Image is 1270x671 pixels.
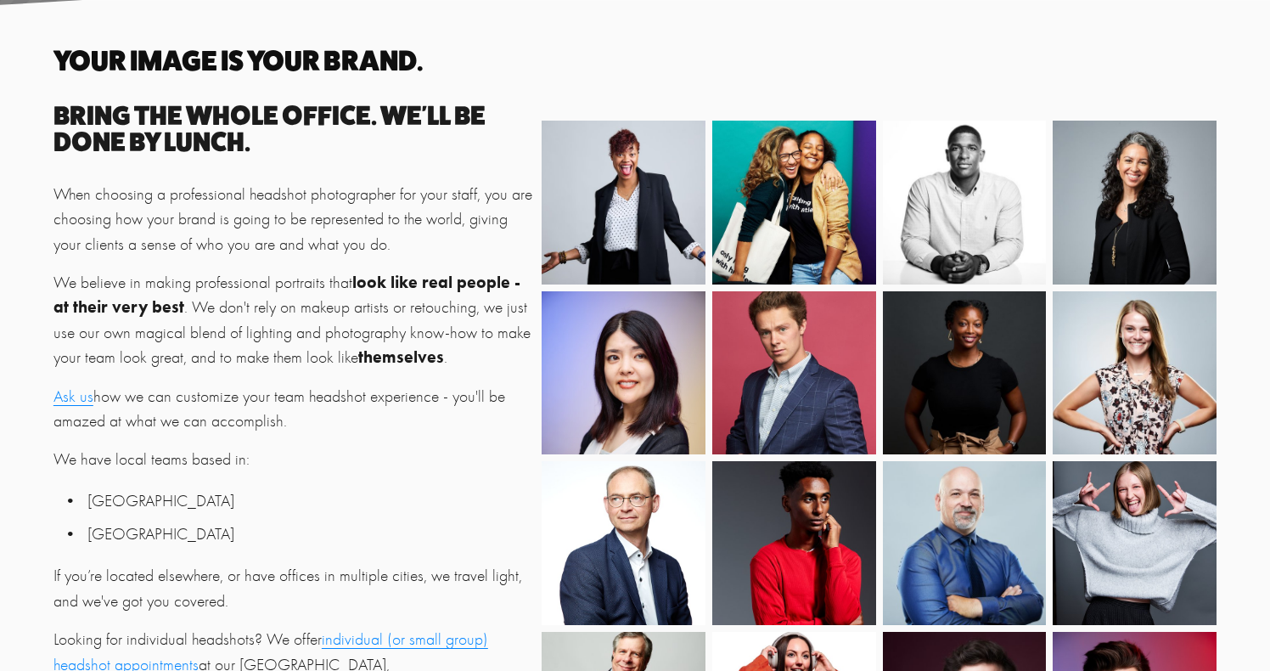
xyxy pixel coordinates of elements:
[53,47,533,75] h2: Your image is your brand.
[542,291,705,531] img: TomomiImamura_24-07-16_GitHubRKO_2315.jpg
[1026,461,1244,625] img: AlbanyAlexander_22-05-02_0568.jpg
[53,270,533,370] p: We believe in making professional portraits that . We don't rely on makeup artists or retouching,...
[53,182,533,257] p: When choosing a professional headshot photographer for your staff, you are choosing how your bran...
[53,384,533,434] p: how we can customize your team headshot experience - you'll be amazed at what we can accomplish.
[662,121,908,285] img: 08-24_SherinDawud_19-09-13_0179.jpg
[531,121,720,285] img: BernadetteBoudreaux_22-06-22_2940.jpg
[863,121,1065,285] img: 210804_FrederickEberhardtc_1547[BW].jpg
[87,522,533,546] p: [GEOGRAPHIC_DATA]
[712,448,876,653] img: 220218_TommyDunsmore_029.jpg
[358,347,444,367] strong: themselves
[874,291,1055,455] img: EddwinaFlowers_22-06-28_2567.jpg
[53,563,533,613] p: If you’re located elsewhere, or have offices in multiple cities, we travel light, and we've got y...
[1037,291,1233,455] img: AlexEvans_Meganferrara_350.jpg
[53,102,533,155] h3: Bring the whole office. We'll be done by lunch.
[516,461,733,625] img: 220412_HitachiVantara_GeertVandendorpe_22-04-12_0824.jpg
[87,488,533,513] p: [GEOGRAPHIC_DATA]
[53,386,93,406] a: Ask us
[1053,121,1217,337] img: JenniferButler_22-03-22_1386.jpg
[712,277,876,521] img: 22-06-28_StewHutchinson_0725.jpg
[864,461,1065,625] img: ￼PeterMasson__210621_GolderWC47.jpg
[53,447,533,471] p: We have local teams based in:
